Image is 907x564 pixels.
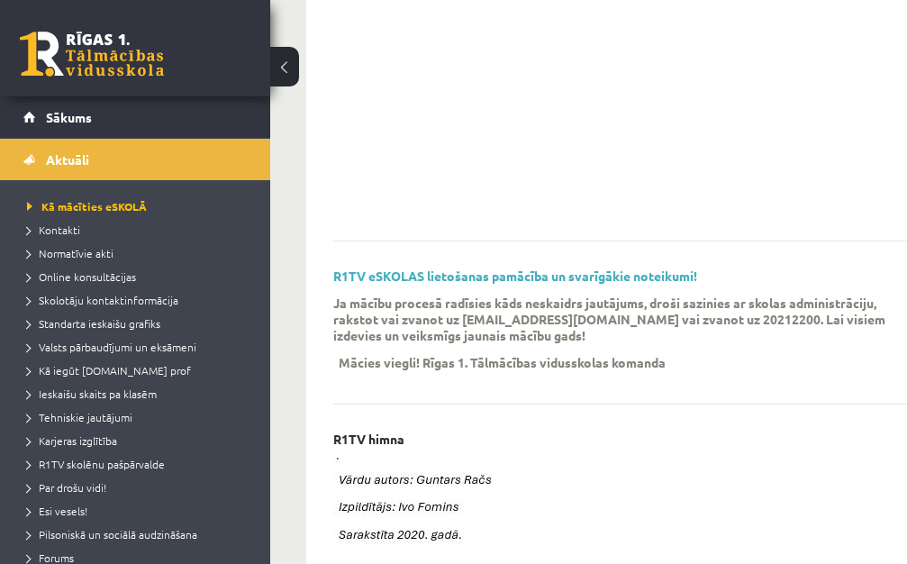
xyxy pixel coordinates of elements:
[27,456,252,472] a: R1TV skolēnu pašpārvalde
[333,432,404,447] p: R1TV himna
[27,526,252,542] a: Pilsoniskā un sociālā audzināšana
[27,245,252,261] a: Normatīvie akti
[27,362,252,378] a: Kā iegūt [DOMAIN_NAME] prof
[27,199,147,214] span: Kā mācīties eSKOLĀ
[27,457,165,471] span: R1TV skolēnu pašpārvalde
[27,268,252,285] a: Online konsultācijas
[27,339,252,355] a: Valsts pārbaudījumi un eksāmeni
[27,410,132,424] span: Tehniskie jautājumi
[27,340,196,354] span: Valsts pārbaudījumi un eksāmeni
[27,292,252,308] a: Skolotāju kontaktinformācija
[27,315,252,332] a: Standarta ieskaišu grafiks
[27,246,113,260] span: Normatīvie akti
[27,479,252,496] a: Par drošu vidi!
[27,386,252,402] a: Ieskaišu skaits pa klasēm
[27,504,87,518] span: Esi vesels!
[27,527,197,541] span: Pilsoniskā un sociālā audzināšana
[27,480,106,495] span: Par drošu vidi!
[27,433,117,448] span: Karjeras izglītība
[27,409,252,425] a: Tehniskie jautājumi
[27,223,80,237] span: Kontakti
[46,151,89,168] span: Aktuāli
[27,316,160,331] span: Standarta ieskaišu grafiks
[46,109,92,125] span: Sākums
[339,354,420,370] p: Mācies viegli!
[20,32,164,77] a: Rīgas 1. Tālmācības vidusskola
[27,363,191,378] span: Kā iegūt [DOMAIN_NAME] prof
[23,139,248,180] a: Aktuāli
[27,432,252,449] a: Karjeras izglītība
[23,96,248,138] a: Sākums
[333,268,697,284] a: R1TV eSKOLAS lietošanas pamācība un svarīgākie noteikumi!
[422,354,666,370] p: Rīgas 1. Tālmācības vidusskolas komanda
[27,293,178,307] span: Skolotāju kontaktinformācija
[27,222,252,238] a: Kontakti
[27,503,252,519] a: Esi vesels!
[27,269,136,284] span: Online konsultācijas
[27,387,157,401] span: Ieskaišu skaits pa klasēm
[27,198,252,214] a: Kā mācīties eSKOLĀ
